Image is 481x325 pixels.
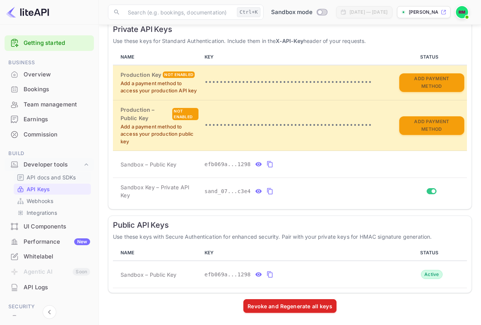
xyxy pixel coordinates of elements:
[456,6,468,18] img: Rodrigo Mendez
[27,173,76,181] p: API docs and SDKs
[5,127,94,141] a: Commission
[17,185,88,193] a: API Keys
[5,82,94,96] a: Bookings
[205,78,393,87] p: •••••••••••••••••••••••••••••••••••••••••••••
[123,5,234,20] input: Search (e.g. bookings, documentation)
[409,9,439,16] p: [PERSON_NAME].n...
[5,35,94,51] div: Getting started
[121,123,198,146] p: Add a payment method to access your production public key
[24,39,90,48] a: Getting started
[24,130,90,139] div: Commission
[202,49,396,65] th: KEY
[5,249,94,263] a: Whitelabel
[349,9,387,16] div: [DATE] — [DATE]
[121,80,198,95] p: Add a payment method to access your production API key
[14,184,91,195] div: API Keys
[24,314,90,323] div: Fraud management
[5,311,94,325] a: Fraud management
[172,108,198,120] div: Not enabled
[396,245,467,261] th: STATUS
[24,222,90,231] div: UI Components
[113,220,467,230] h6: Public API Keys
[24,252,90,261] div: Whitelabel
[24,70,90,79] div: Overview
[396,49,467,65] th: STATUS
[5,82,94,97] div: Bookings
[5,112,94,126] a: Earnings
[43,305,56,319] button: Collapse navigation
[27,209,57,217] p: Integrations
[113,49,202,65] th: NAME
[163,71,195,78] div: Not enabled
[5,97,94,111] a: Team management
[74,238,90,245] div: New
[399,79,464,85] a: Add Payment Method
[121,71,161,79] h6: Production Key
[5,149,94,158] span: Build
[17,209,88,217] a: Integrations
[5,280,94,295] div: API Logs
[121,106,171,122] h6: Production – Public Key
[5,235,94,249] a: PerformanceNew
[5,97,94,112] div: Team management
[399,73,464,92] button: Add Payment Method
[271,8,313,17] span: Sandbox mode
[113,49,467,205] table: private api keys table
[5,158,94,171] div: Developer tools
[5,303,94,311] span: Security
[205,271,251,279] span: efb069a...1298
[5,235,94,249] div: PerformanceNew
[5,59,94,67] span: Business
[24,160,83,169] div: Developer tools
[27,185,50,193] p: API Keys
[17,197,88,205] a: Webhooks
[113,245,467,288] table: public api keys table
[421,270,443,279] div: Active
[5,67,94,81] a: Overview
[14,207,91,218] div: Integrations
[113,37,467,45] p: Use these keys for Standard Authentication. Include them in the header of your requests.
[24,115,90,124] div: Earnings
[399,116,464,135] button: Add Payment Method
[14,172,91,183] div: API docs and SDKs
[17,173,88,181] a: API docs and SDKs
[113,178,202,205] td: Sandbox Key – Private API Key
[113,245,202,261] th: NAME
[6,6,49,18] img: LiteAPI logo
[5,280,94,294] a: API Logs
[24,283,90,292] div: API Logs
[5,219,94,233] a: UI Components
[24,238,90,246] div: Performance
[202,245,396,261] th: KEY
[205,160,251,168] span: efb069a...1298
[248,302,332,310] div: Revoke and Regenerate all keys
[205,121,393,130] p: •••••••••••••••••••••••••••••••••••••••••••••
[113,25,467,34] h6: Private API Keys
[276,38,303,44] strong: X-API-Key
[24,85,90,94] div: Bookings
[113,233,467,241] p: Use these keys with Secure Authentication for enhanced security. Pair with your private keys for ...
[399,122,464,128] a: Add Payment Method
[121,160,176,168] span: Sandbox – Public Key
[5,67,94,82] div: Overview
[27,197,53,205] p: Webhooks
[268,8,330,17] div: Switch to Production mode
[205,187,251,195] span: sand_07...c3e4
[237,7,260,17] div: Ctrl+K
[14,195,91,206] div: Webhooks
[121,271,176,279] span: Sandbox – Public Key
[5,112,94,127] div: Earnings
[24,100,90,109] div: Team management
